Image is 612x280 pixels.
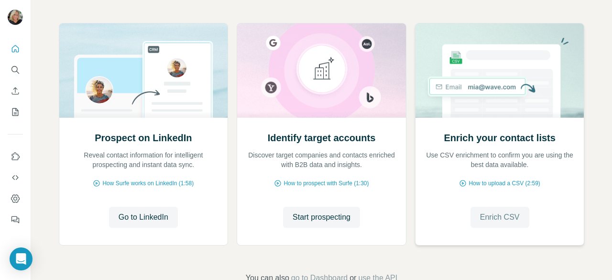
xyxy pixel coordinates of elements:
button: Use Surfe API [8,169,23,186]
span: Start prospecting [293,212,350,223]
button: Quick start [8,40,23,57]
span: How to prospect with Surfe (1:30) [284,179,369,188]
p: Discover target companies and contacts enriched with B2B data and insights. [247,150,396,169]
span: How Surfe works on LinkedIn (1:58) [102,179,194,188]
p: Use CSV enrichment to confirm you are using the best data available. [425,150,575,169]
button: Feedback [8,211,23,228]
p: Reveal contact information for intelligent prospecting and instant data sync. [69,150,219,169]
button: Enrich CSV [470,207,529,228]
img: Avatar [8,10,23,25]
button: Search [8,61,23,78]
h2: Enrich your contact lists [444,131,555,145]
button: Go to LinkedIn [109,207,178,228]
img: Enrich your contact lists [415,23,585,118]
img: Identify target accounts [237,23,406,118]
span: How to upload a CSV (2:59) [469,179,540,188]
button: My lists [8,103,23,121]
button: Start prospecting [283,207,360,228]
button: Dashboard [8,190,23,207]
img: Prospect on LinkedIn [59,23,229,118]
div: Open Intercom Messenger [10,247,33,270]
span: Go to LinkedIn [119,212,168,223]
h2: Prospect on LinkedIn [95,131,192,145]
span: Enrich CSV [480,212,520,223]
h2: Identify target accounts [268,131,376,145]
button: Enrich CSV [8,82,23,100]
button: Use Surfe on LinkedIn [8,148,23,165]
